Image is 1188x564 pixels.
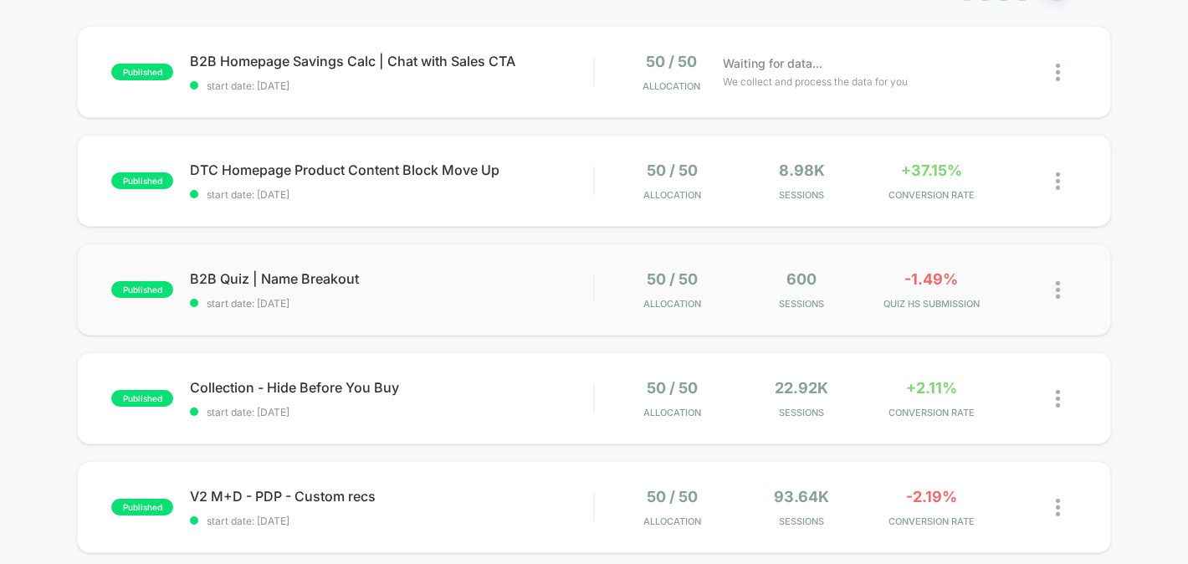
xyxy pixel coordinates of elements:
span: Sessions [741,407,863,418]
span: 50 / 50 [647,488,698,505]
span: start date: [DATE] [190,406,593,418]
span: published [111,390,173,407]
span: -1.49% [904,270,958,288]
span: Allocation [643,515,701,527]
span: 50 / 50 [647,270,698,288]
img: close [1056,172,1060,190]
span: start date: [DATE] [190,79,593,92]
span: We collect and process the data for you [723,74,908,90]
span: start date: [DATE] [190,515,593,527]
span: published [111,499,173,515]
span: +2.11% [906,379,957,397]
span: Quiz Hs Submission [871,298,992,310]
span: V2 M+D - PDP - Custom recs [190,488,593,505]
span: start date: [DATE] [190,188,593,201]
span: B2B Quiz | Name Breakout [190,270,593,287]
span: Allocation [643,189,701,201]
span: published [111,172,173,189]
span: Sessions [741,298,863,310]
img: close [1056,499,1060,516]
span: DTC Homepage Product Content Block Move Up [190,162,593,178]
span: CONVERSION RATE [871,189,992,201]
span: 50 / 50 [646,53,697,70]
span: published [111,281,173,298]
span: -2.19% [906,488,957,505]
span: Allocation [643,298,701,310]
span: B2B Homepage Savings Calc | Chat with Sales CTA [190,53,593,69]
span: 22.92k [775,379,828,397]
span: Allocation [643,407,701,418]
span: Waiting for data... [723,54,822,73]
img: close [1056,64,1060,81]
img: close [1056,390,1060,408]
span: 50 / 50 [647,379,698,397]
span: Sessions [741,189,863,201]
span: 50 / 50 [647,162,698,179]
span: start date: [DATE] [190,297,593,310]
img: close [1056,281,1060,299]
span: 93.64k [774,488,829,505]
span: Sessions [741,515,863,527]
span: +37.15% [901,162,962,179]
span: published [111,64,173,80]
span: Allocation [643,80,700,92]
span: 8.98k [779,162,825,179]
span: CONVERSION RATE [871,407,992,418]
span: Collection - Hide Before You Buy [190,379,593,396]
span: 600 [786,270,817,288]
span: CONVERSION RATE [871,515,992,527]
